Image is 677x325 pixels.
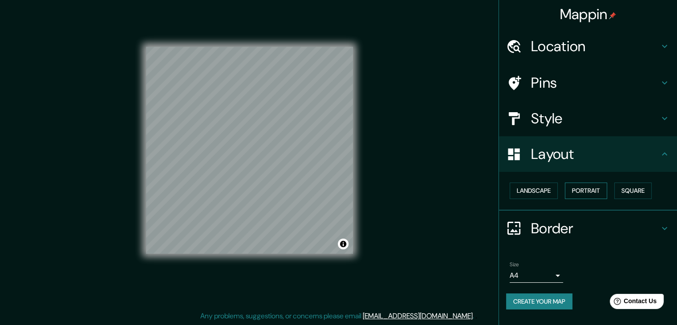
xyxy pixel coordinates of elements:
div: Layout [499,136,677,172]
button: Create your map [506,293,572,310]
iframe: Help widget launcher [598,290,667,315]
div: A4 [510,268,563,283]
h4: Location [531,37,659,55]
label: Size [510,260,519,268]
canvas: Map [146,47,353,254]
h4: Pins [531,74,659,92]
div: Location [499,28,677,64]
div: Style [499,101,677,136]
div: Pins [499,65,677,101]
button: Toggle attribution [338,239,349,249]
h4: Mappin [560,5,616,23]
div: Border [499,211,677,246]
p: Any problems, suggestions, or concerns please email . [200,311,474,321]
button: Portrait [565,183,607,199]
h4: Border [531,219,659,237]
div: . [475,311,477,321]
h4: Style [531,110,659,127]
div: . [474,311,475,321]
button: Landscape [510,183,558,199]
img: pin-icon.png [609,12,616,19]
button: Square [614,183,652,199]
a: [EMAIL_ADDRESS][DOMAIN_NAME] [363,311,473,321]
h4: Layout [531,145,659,163]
